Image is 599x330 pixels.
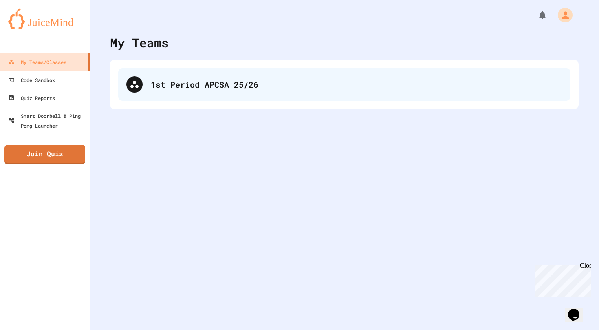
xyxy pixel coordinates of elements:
[8,8,81,29] img: logo-orange.svg
[8,111,86,131] div: Smart Doorbell & Ping Pong Launcher
[522,8,549,22] div: My Notifications
[8,57,66,67] div: My Teams/Classes
[549,6,575,24] div: My Account
[118,68,570,101] div: 1st Period APCSA 25/26
[151,78,562,91] div: 1st Period APCSA 25/26
[4,145,85,164] a: Join Quiz
[8,75,55,85] div: Code Sandbox
[110,33,169,52] div: My Teams
[531,262,591,297] iframe: chat widget
[8,93,55,103] div: Quiz Reports
[3,3,56,52] div: Chat with us now!Close
[565,297,591,322] iframe: chat widget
